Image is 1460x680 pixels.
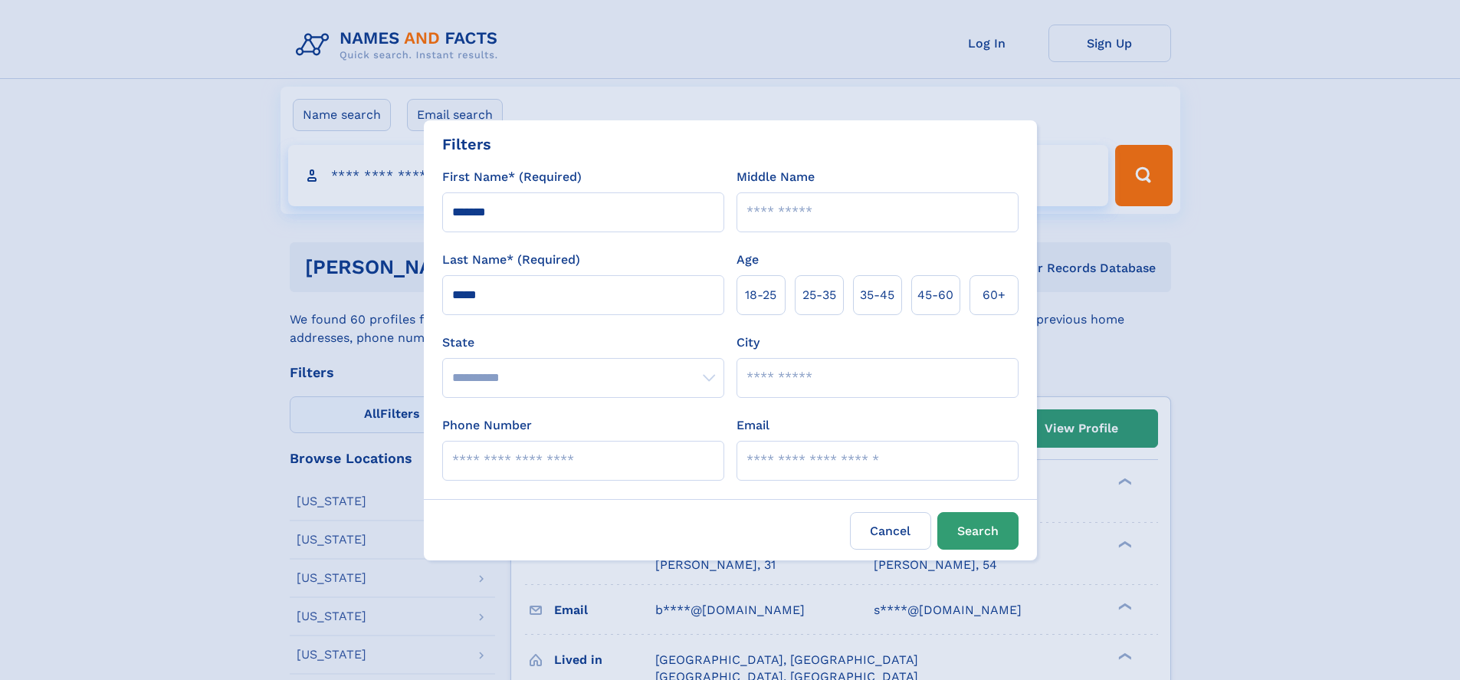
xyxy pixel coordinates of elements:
[802,286,836,304] span: 25‑35
[860,286,894,304] span: 35‑45
[917,286,953,304] span: 45‑60
[737,416,769,435] label: Email
[745,286,776,304] span: 18‑25
[442,251,580,269] label: Last Name* (Required)
[737,168,815,186] label: Middle Name
[737,251,759,269] label: Age
[442,333,724,352] label: State
[983,286,1006,304] span: 60+
[737,333,760,352] label: City
[442,416,532,435] label: Phone Number
[937,512,1019,550] button: Search
[442,133,491,156] div: Filters
[442,168,582,186] label: First Name* (Required)
[850,512,931,550] label: Cancel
